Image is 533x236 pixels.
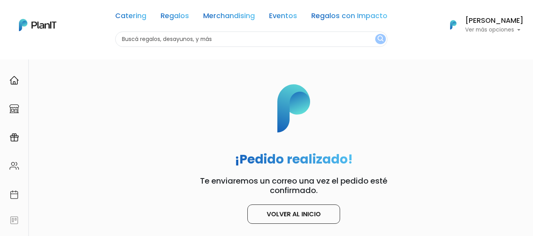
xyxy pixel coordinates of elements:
[247,204,340,224] a: Volver al inicio
[235,152,353,167] h2: ¡Pedido realizado!
[465,17,524,24] h6: [PERSON_NAME]
[115,32,387,47] input: Buscá regalos, desayunos, y más
[249,84,338,133] img: p_logo-cf95315c21ec54a07da33abe4a980685f2930ff06ee032fe1bfa050a97dd1b1f.svg
[115,13,146,22] a: Catering
[465,27,524,33] p: Ver más opciones
[19,19,56,31] img: PlanIt Logo
[440,15,524,35] button: PlanIt Logo [PERSON_NAME] Ver más opciones
[9,190,19,199] img: calendar-87d922413cdce8b2cf7b7f5f62616a5cf9e4887200fb71536465627b3292af00.svg
[155,176,432,195] p: Te enviaremos un correo una vez el pedido esté confirmado.
[9,76,19,85] img: home-e721727adea9d79c4d83392d1f703f7f8bce08238fde08b1acbfd93340b81755.svg
[203,13,255,22] a: Merchandising
[269,13,297,22] a: Eventos
[378,35,383,43] img: search_button-432b6d5273f82d61273b3651a40e1bd1b912527efae98b1b7a1b2c0702e16a8d.svg
[9,133,19,142] img: campaigns-02234683943229c281be62815700db0a1741e53638e28bf9629b52c665b00959.svg
[161,13,189,22] a: Regalos
[9,216,19,225] img: feedback-78b5a0c8f98aac82b08bfc38622c3050aee476f2c9584af64705fc4e61158814.svg
[311,13,387,22] a: Regalos con Impacto
[445,16,462,33] img: PlanIt Logo
[9,104,19,113] img: marketplace-4ceaa7011d94191e9ded77b95e3339b90024bf715f7c57f8cf31f2d8c509eaba.svg
[9,161,19,171] img: people-662611757002400ad9ed0e3c099ab2801c6687ba6c219adb57efc949bc21e19d.svg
